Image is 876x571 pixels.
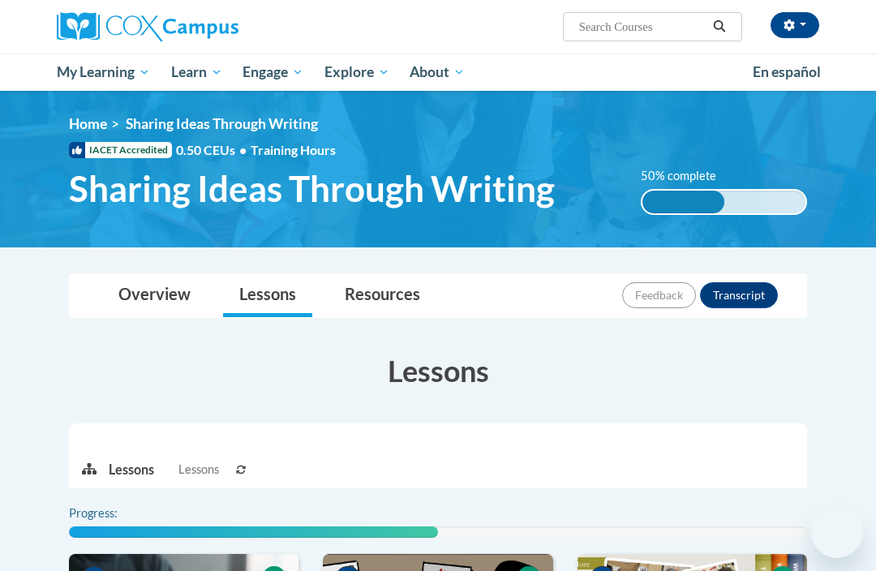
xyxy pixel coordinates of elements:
a: Home [69,115,107,132]
span: Learn [171,62,222,82]
a: My Learning [46,54,161,91]
span: 0.50 CEUs [176,141,251,159]
span: Engage [243,62,303,82]
span: En español [753,63,821,80]
button: Search [707,17,732,36]
span: Training Hours [251,142,336,157]
a: Resources [328,274,436,317]
div: Main menu [45,54,831,91]
a: Cox Campus [57,12,294,41]
span: Sharing Ideas Through Writing [126,115,318,132]
p: Lessons [109,461,154,479]
span: • [239,142,247,157]
a: Engage [232,54,314,91]
label: Progress: [69,504,162,522]
span: About [410,62,465,82]
a: Explore [314,54,400,91]
a: En español [742,55,831,89]
button: Transcript [700,282,778,308]
h3: Lessons [69,350,807,391]
iframe: Button to launch messaging window [811,506,863,558]
span: IACET Accredited [69,142,172,158]
span: My Learning [57,62,150,82]
button: Feedback [622,282,696,308]
img: Cox Campus [57,12,238,41]
span: Explore [324,62,389,82]
a: Lessons [223,274,312,317]
a: Overview [102,274,207,317]
a: Learn [161,54,233,91]
span: Sharing Ideas Through Writing [69,167,555,210]
a: About [400,54,476,91]
span: Lessons [178,461,219,479]
div: 50% complete [642,191,724,213]
label: 50% complete [641,167,734,185]
input: Search Courses [578,17,707,36]
button: Account Settings [771,12,819,38]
